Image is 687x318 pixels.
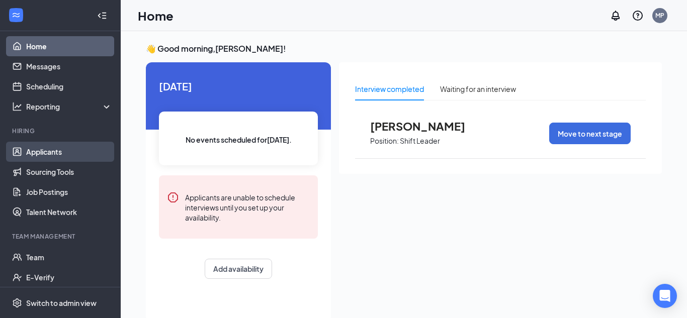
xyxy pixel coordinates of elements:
[186,134,292,145] span: No events scheduled for [DATE] .
[26,76,112,96] a: Scheduling
[26,202,112,222] a: Talent Network
[26,247,112,267] a: Team
[26,182,112,202] a: Job Postings
[355,83,424,94] div: Interview completed
[26,298,97,308] div: Switch to admin view
[185,191,310,223] div: Applicants are unable to schedule interviews until you set up your availability.
[11,10,21,20] svg: WorkstreamLogo
[26,56,112,76] a: Messages
[610,10,622,22] svg: Notifications
[138,7,174,24] h1: Home
[26,267,112,287] a: E-Verify
[205,259,272,279] button: Add availability
[549,123,631,144] button: Move to next stage
[26,36,112,56] a: Home
[26,142,112,162] a: Applicants
[400,136,440,146] p: Shift Leader
[146,43,662,54] h3: 👋 Good morning, [PERSON_NAME] !
[167,191,179,203] svg: Error
[26,162,112,182] a: Sourcing Tools
[12,298,22,308] svg: Settings
[632,10,644,22] svg: QuestionInfo
[440,83,516,94] div: Waiting for an interview
[370,120,481,133] span: [PERSON_NAME]
[12,232,110,241] div: Team Management
[370,136,399,146] p: Position:
[653,284,677,308] div: Open Intercom Messenger
[159,78,318,94] span: [DATE]
[97,11,107,21] svg: Collapse
[12,127,110,135] div: Hiring
[26,101,113,112] div: Reporting
[12,101,22,112] svg: Analysis
[655,11,664,20] div: MP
